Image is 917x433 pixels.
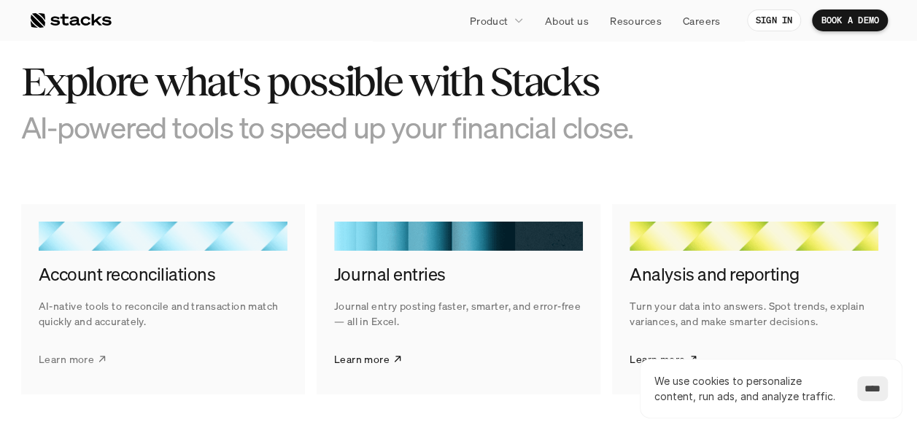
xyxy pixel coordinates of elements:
h4: Analysis and reporting [630,262,878,287]
p: Resources [610,13,662,28]
p: SIGN IN [756,15,793,26]
p: AI-native tools to reconcile and transaction match quickly and accurately. [39,298,287,329]
a: Privacy Policy [172,278,236,288]
a: Learn more [39,340,107,377]
a: About us [536,7,597,34]
a: Learn more [630,340,698,377]
p: About us [545,13,589,28]
p: Learn more [334,351,390,367]
p: Product [470,13,508,28]
p: We use cookies to personalize content, run ads, and analyze traffic. [654,373,843,404]
p: Careers [683,13,721,28]
a: Careers [674,7,730,34]
p: Turn your data into answers. Spot trends, explain variances, and make smarter decisions. [630,298,878,329]
a: SIGN IN [747,9,802,31]
h4: Journal entries [334,262,583,287]
a: Learn more [334,340,403,377]
h2: Explore what's possible with Stacks [21,59,678,104]
p: Learn more [39,351,94,367]
p: Journal entry posting faster, smarter, and error-free — all in Excel. [334,298,583,329]
h3: AI-powered tools to speed up your financial close. [21,109,678,145]
p: Learn more [630,351,685,367]
a: Resources [601,7,670,34]
p: BOOK A DEMO [821,15,879,26]
a: BOOK A DEMO [812,9,888,31]
h4: Account reconciliations [39,262,287,287]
